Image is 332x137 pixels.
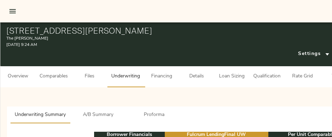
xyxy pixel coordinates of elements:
span: Proforma [130,111,178,119]
button: open drawer [4,3,21,20]
span: Files [76,72,103,81]
span: Rate Grid [289,72,316,81]
span: Underwriting Summary [15,111,66,119]
span: Details [183,72,210,81]
span: Comparables [40,72,68,81]
span: Settings [298,50,330,59]
span: Underwriting [111,72,140,81]
span: A/B Summary [74,111,122,119]
span: Overview [5,72,31,81]
span: Qualification [253,72,281,81]
span: Financing [148,72,175,81]
span: Loan Sizing [218,72,245,81]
